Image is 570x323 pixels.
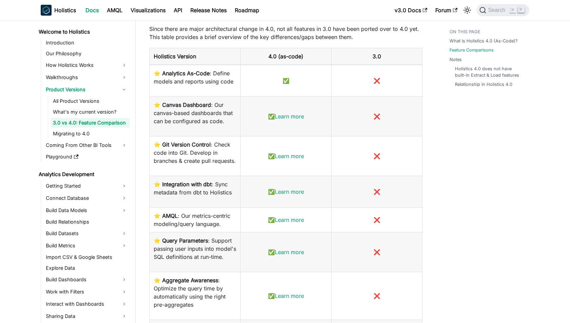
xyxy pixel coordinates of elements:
[149,25,422,41] p: Since there are major architectural change in 4.0, not all features in 3.0 have been ported over ...
[44,72,130,83] a: Walkthroughs
[275,113,304,120] a: Learn more
[51,107,130,117] a: What's my current version?
[127,5,170,16] a: Visualizations
[154,237,208,244] strong: ⭐️ Query Parameters
[170,5,186,16] a: API
[54,6,76,14] b: Holistics
[331,97,422,136] td: ❌
[241,232,331,272] td: ✅
[268,53,303,60] b: 4.0 (as-code)
[44,193,130,204] a: Connect Database
[486,7,510,13] span: Search
[37,170,130,179] a: Analytics Development
[241,208,331,232] td: ✅
[154,276,236,309] p: : Optimize the query time by automatically using the right pre-aggregates
[154,212,178,219] strong: ⭐️ AMQL
[44,228,130,239] a: Build Datasets
[34,20,136,323] nav: Docs sidebar
[241,272,331,320] td: ✅
[44,205,130,216] a: Build Data Models
[462,5,473,16] button: Switch between dark and light mode (currently light mode)
[241,136,331,176] td: ✅
[331,208,422,232] td: ❌
[44,263,130,273] a: Explore Data
[455,65,522,78] a: Holistics 4.0 does not have built-in Extract & Load features
[44,180,130,191] a: Getting Started
[373,53,381,60] b: 3.0
[275,249,304,255] a: Learn more
[455,81,512,88] a: Relationship in Holistics 4.0
[154,53,196,60] b: Holistics Version
[41,5,52,16] img: Holistics
[154,181,212,188] strong: ⭐️ Integration with dbt
[186,5,231,16] a: Release Notes
[154,180,236,196] p: : Sync metadata from dbt to Holistics
[103,5,127,16] a: AMQL
[331,232,422,272] td: ❌
[241,65,331,97] td: ✅
[154,101,236,125] p: : Our canvas-based dashboards that can be configured as code.
[331,136,422,176] td: ❌
[51,129,130,138] a: Migrating to 4.0
[44,240,130,251] a: Build Metrics
[154,277,218,284] strong: ⭐️ Aggregate Awareness
[44,217,130,227] a: Build Relationships
[241,176,331,208] td: ✅
[41,5,76,16] a: HolisticsHolistics
[275,292,304,299] a: Learn more
[44,252,130,262] a: Import CSV & Google Sheets
[154,140,236,165] p: : Check code into Git. Develop in branches & create pull requests.
[331,176,422,208] td: ❌
[275,153,304,159] a: Learn more
[154,236,236,261] p: : Support passing user inputs into model's SQL definitions at run-time.
[154,69,236,85] p: : Define models and reports using code
[44,60,130,71] a: How Holistics Works
[51,118,130,128] a: 3.0 vs 4.0: Feature Comparison
[509,7,516,13] kbd: ⌘
[331,65,422,97] td: ❌
[450,38,518,44] a: What is Holistics 4.0 (As-Code)?
[150,208,241,232] td: : Our metrics-centric modeling/query language.
[275,188,304,195] a: Learn more
[391,5,431,16] a: v3.0 Docs
[44,152,130,161] a: Playground
[44,38,130,47] a: Introduction
[44,299,130,309] a: Interact with Dashboards
[154,141,211,148] b: ⭐️ Git Version Control
[51,96,130,106] a: All Product Versions
[37,27,130,37] a: Welcome to Holistics
[518,7,525,13] kbd: K
[44,274,130,285] a: Build Dashboards
[154,70,210,77] b: ⭐️ Analytics As-Code
[450,47,494,53] a: Feature Comparisons
[331,272,422,320] td: ❌
[275,216,304,223] a: Learn more
[44,49,130,58] a: Our Philosophy
[44,140,130,151] a: Coming From Other BI Tools
[450,56,462,63] a: Notes
[154,101,211,108] b: ⭐️ Canvas Dashboard
[44,84,130,95] a: Product Versions
[44,286,130,297] a: Work with Filters
[231,5,263,16] a: Roadmap
[477,4,529,16] button: Search (Command+K)
[44,311,130,322] a: Sharing Data
[431,5,461,16] a: Forum
[81,5,103,16] a: Docs
[241,97,331,136] td: ✅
